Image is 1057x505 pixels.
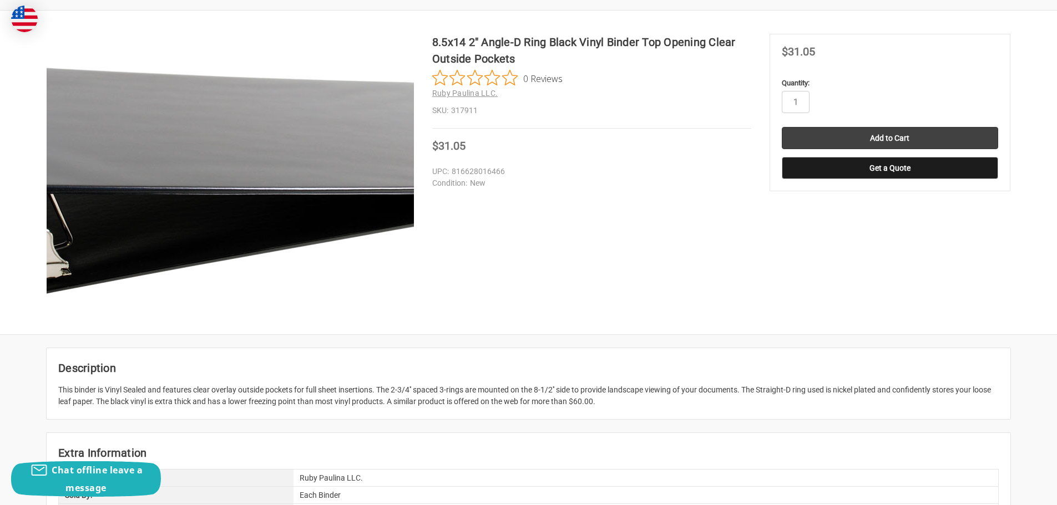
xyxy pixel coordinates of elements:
[294,487,998,503] div: Each Binder
[58,384,999,407] div: This binder is Vinyl Sealed and features clear overlay outside pockets for full sheet insertions....
[59,487,294,503] div: Sold By:
[782,45,815,58] span: $31.05
[432,139,466,152] span: $31.05
[11,6,38,32] img: duty and tax information for United States
[432,105,751,116] dd: 317911
[11,461,161,497] button: Chat offline leave a message
[59,470,294,486] div: Brand:
[432,89,498,98] a: Ruby Paulina LLC.
[523,70,563,86] span: 0 Reviews
[782,157,998,179] button: Get a Quote
[58,360,999,376] h2: Description
[965,475,1057,505] iframe: Google Customer Reviews
[432,70,563,86] button: Rated 0 out of 5 stars from 0 reviews. Jump to reviews.
[52,464,143,494] span: Chat offline leave a message
[58,445,999,461] h2: Extra Information
[782,78,998,89] label: Quantity:
[432,166,449,177] dt: UPC:
[432,177,467,189] dt: Condition:
[432,34,751,67] h1: 8.5x14 2" Angle-D Ring Black Vinyl Binder Top Opening Clear Outside Pockets
[294,470,998,486] div: Ruby Paulina LLC.
[432,177,746,189] dd: New
[432,166,746,177] dd: 816628016466
[782,127,998,149] input: Add to Cart
[432,105,448,116] dt: SKU:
